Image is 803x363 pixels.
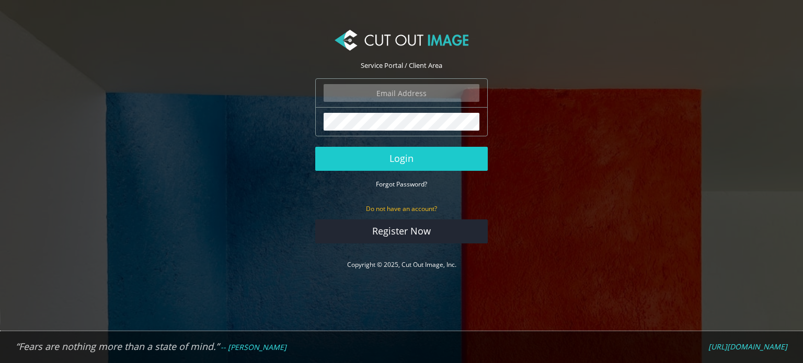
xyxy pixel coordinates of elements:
a: [URL][DOMAIN_NAME] [708,342,787,352]
small: Do not have an account? [366,204,437,213]
input: Email Address [324,84,479,102]
button: Login [315,147,488,171]
a: Forgot Password? [376,179,427,189]
a: Register Now [315,219,488,243]
small: Forgot Password? [376,180,427,189]
em: “Fears are nothing more than a state of mind.” [16,340,219,353]
img: Cut Out Image [335,30,468,51]
span: Service Portal / Client Area [361,61,442,70]
a: Copyright © 2025, Cut Out Image, Inc. [347,260,456,269]
em: -- [PERSON_NAME] [221,342,286,352]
